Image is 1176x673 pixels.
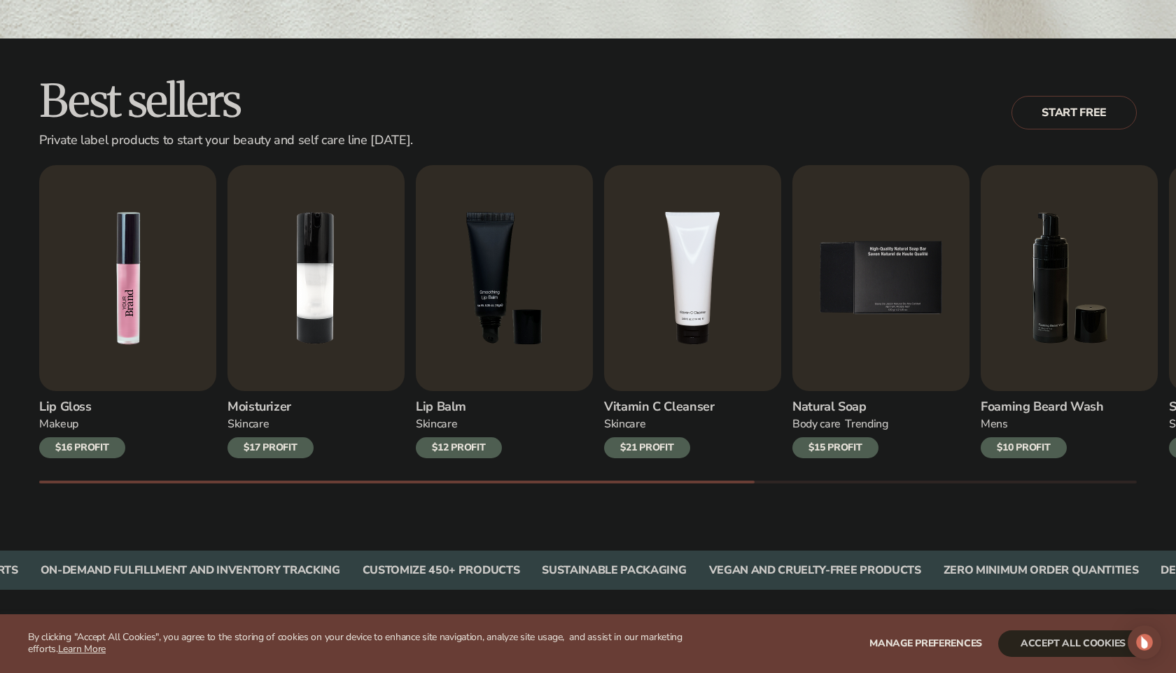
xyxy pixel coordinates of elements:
[869,637,982,650] span: Manage preferences
[363,564,520,577] div: CUSTOMIZE 450+ PRODUCTS
[39,417,78,432] div: MAKEUP
[542,564,686,577] div: SUSTAINABLE PACKAGING
[792,437,878,458] div: $15 PROFIT
[416,437,502,458] div: $12 PROFIT
[1011,96,1137,129] a: Start free
[58,642,106,656] a: Learn More
[39,165,216,458] a: 1 / 9
[845,417,888,432] div: TRENDING
[792,417,841,432] div: BODY Care
[604,399,715,415] h3: Vitamin C Cleanser
[416,399,502,415] h3: Lip Balm
[227,165,405,458] a: 2 / 9
[981,417,1008,432] div: mens
[39,399,125,415] h3: Lip Gloss
[39,78,413,125] h2: Best sellers
[998,630,1148,657] button: accept all cookies
[604,437,690,458] div: $21 PROFIT
[227,417,269,432] div: SKINCARE
[227,437,314,458] div: $17 PROFIT
[792,165,969,458] a: 5 / 9
[227,399,314,415] h3: Moisturizer
[1128,625,1161,659] div: Open Intercom Messenger
[39,133,413,148] div: Private label products to start your beauty and self care line [DATE].
[39,165,216,391] img: Shopify Image 5
[416,165,593,458] a: 3 / 9
[981,399,1104,415] h3: Foaming beard wash
[41,564,340,577] div: On-Demand Fulfillment and Inventory Tracking
[39,437,125,458] div: $16 PROFIT
[604,417,645,432] div: Skincare
[604,165,781,458] a: 4 / 9
[416,417,457,432] div: SKINCARE
[28,632,686,656] p: By clicking "Accept All Cookies", you agree to the storing of cookies on your device to enhance s...
[981,437,1067,458] div: $10 PROFIT
[869,630,982,657] button: Manage preferences
[944,564,1139,577] div: ZERO MINIMUM ORDER QUANTITIES
[792,399,888,415] h3: Natural Soap
[981,165,1158,458] a: 6 / 9
[709,564,921,577] div: VEGAN AND CRUELTY-FREE PRODUCTS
